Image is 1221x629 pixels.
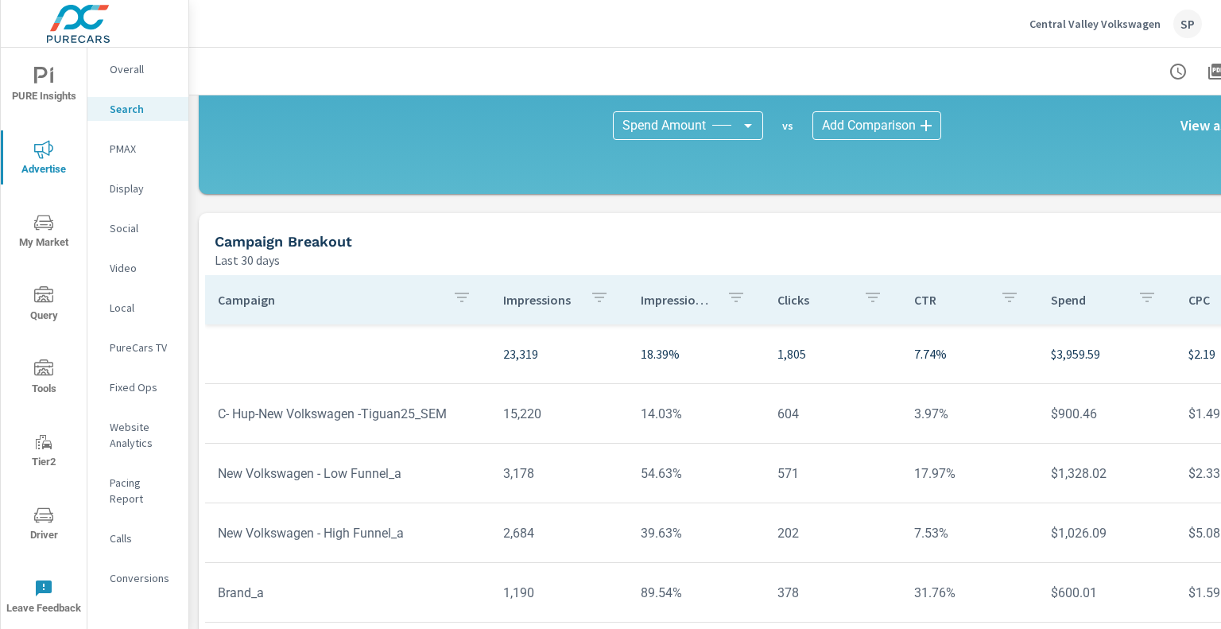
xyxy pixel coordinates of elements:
[87,57,188,81] div: Overall
[205,453,490,494] td: New Volkswagen - Low Funnel_a
[87,137,188,161] div: PMAX
[1173,10,1202,38] div: SP
[6,579,82,618] span: Leave Feedback
[765,453,901,494] td: 571
[110,379,176,395] p: Fixed Ops
[641,344,752,363] p: 18.39%
[812,111,941,140] div: Add Comparison
[215,233,352,250] h5: Campaign Breakout
[628,573,765,613] td: 89.54%
[613,111,763,140] div: Spend Amount
[1029,17,1161,31] p: Central Valley Volkswagen
[6,433,82,472] span: Tier2
[901,513,1038,553] td: 7.53%
[914,292,987,308] p: CTR
[765,513,901,553] td: 202
[763,118,812,133] p: vs
[87,256,188,280] div: Video
[914,344,1025,363] p: 7.74%
[6,140,82,179] span: Advertise
[87,336,188,359] div: PureCars TV
[503,292,576,308] p: Impressions
[110,181,176,196] p: Display
[87,296,188,320] div: Local
[110,475,176,507] p: Pacing Report
[110,260,176,276] p: Video
[490,453,627,494] td: 3,178
[6,506,82,545] span: Driver
[110,141,176,157] p: PMAX
[490,573,627,613] td: 1,190
[218,292,440,308] p: Campaign
[901,453,1038,494] td: 17.97%
[110,101,176,117] p: Search
[215,250,280,270] p: Last 30 days
[87,375,188,399] div: Fixed Ops
[87,526,188,550] div: Calls
[87,566,188,590] div: Conversions
[1051,292,1124,308] p: Spend
[6,213,82,252] span: My Market
[6,286,82,325] span: Query
[87,471,188,511] div: Pacing Report
[765,394,901,434] td: 604
[490,513,627,553] td: 2,684
[901,573,1038,613] td: 31.76%
[205,394,490,434] td: C- Hup-New Volkswagen -Tiguan25_SEM
[765,573,901,613] td: 378
[777,292,851,308] p: Clicks
[901,394,1038,434] td: 3.97%
[87,415,188,455] div: Website Analytics
[205,573,490,613] td: Brand_a
[6,67,82,106] span: PURE Insights
[1038,394,1175,434] td: $900.46
[110,570,176,586] p: Conversions
[110,300,176,316] p: Local
[110,419,176,451] p: Website Analytics
[503,344,614,363] p: 23,319
[777,344,889,363] p: 1,805
[6,359,82,398] span: Tools
[110,61,176,77] p: Overall
[1038,513,1175,553] td: $1,026.09
[822,118,916,134] span: Add Comparison
[622,118,706,134] span: Spend Amount
[87,97,188,121] div: Search
[110,220,176,236] p: Social
[641,292,714,308] p: Impression Share
[1051,344,1162,363] p: $3,959.59
[110,340,176,355] p: PureCars TV
[1038,573,1175,613] td: $600.01
[87,216,188,240] div: Social
[1038,453,1175,494] td: $1,328.02
[87,177,188,200] div: Display
[628,394,765,434] td: 14.03%
[490,394,627,434] td: 15,220
[628,453,765,494] td: 54.63%
[110,530,176,546] p: Calls
[205,513,490,553] td: New Volkswagen - High Funnel_a
[628,513,765,553] td: 39.63%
